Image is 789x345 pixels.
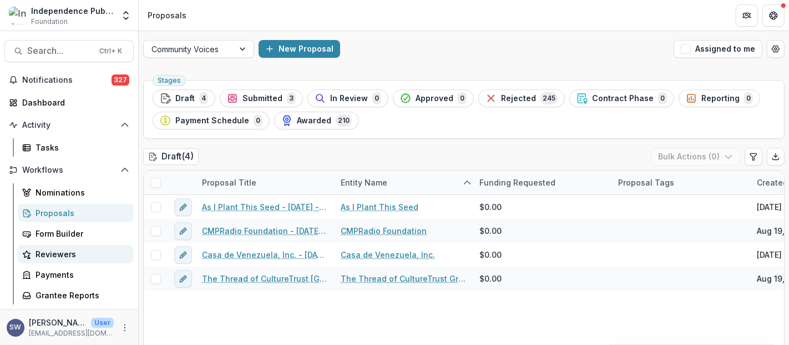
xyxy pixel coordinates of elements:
[473,171,611,194] div: Funding Requested
[330,94,368,103] span: In Review
[307,89,388,107] button: In Review0
[175,94,195,103] span: Draft
[4,40,134,62] button: Search...
[757,249,782,261] div: [DATE]
[18,286,134,304] a: Grantee Reports
[757,201,782,213] div: [DATE]
[10,324,22,331] div: Sherella Williams
[22,97,125,108] div: Dashboard
[341,249,435,261] a: Casa de Venezuela, Inc.
[29,328,114,338] p: [EMAIL_ADDRESS][DOMAIN_NAME]
[36,289,125,301] div: Grantee Reports
[202,225,327,237] a: CMPRadio Foundation - [DATE] - [DATE] Community Voices Application
[202,273,327,284] a: The Thread of CultureTrust [GEOGRAPHIC_DATA] - [DATE] - [DATE] Community Voices Application
[592,94,654,103] span: Contract Phase
[143,7,191,23] nav: breadcrumb
[478,89,565,107] button: Rejected245
[479,225,502,237] span: $0.00
[202,201,327,213] a: As I Plant This Seed - [DATE] - [DATE] Community Voices Application
[463,178,472,187] svg: sorted ascending
[479,273,502,284] span: $0.00
[18,138,134,157] a: Tasks
[767,40,785,58] button: Open table manager
[18,224,134,243] a: Form Builder
[736,4,758,27] button: Partners
[118,321,131,334] button: More
[473,177,562,188] div: Funding Requested
[22,121,116,130] span: Activity
[372,92,381,104] span: 0
[118,4,134,27] button: Open entity switcher
[341,273,466,284] a: The Thread of CultureTrust Greater [GEOGRAPHIC_DATA]
[334,177,394,188] div: Entity Name
[4,309,134,327] button: Open Documents
[22,76,112,85] span: Notifications
[195,171,334,194] div: Proposal Title
[259,40,340,58] button: New Proposal
[158,77,181,84] span: Stages
[36,207,125,219] div: Proposals
[195,177,263,188] div: Proposal Title
[679,89,760,107] button: Reporting0
[9,7,27,24] img: Independence Public Media Foundation
[4,116,134,134] button: Open Activity
[274,112,359,129] button: Awarded210
[4,161,134,179] button: Open Workflows
[297,116,331,126] span: Awarded
[97,45,124,57] div: Ctrl + K
[4,71,134,89] button: Notifications327
[174,222,192,240] button: edit
[479,201,502,213] span: $0.00
[174,198,192,216] button: edit
[220,89,303,107] button: Submitted3
[744,92,753,104] span: 0
[254,114,262,127] span: 0
[18,183,134,202] a: Nominations
[334,171,473,194] div: Entity Name
[199,92,208,104] span: 4
[393,89,474,107] button: Approved0
[202,249,327,261] a: Casa de Venezuela, Inc. - [DATE] - [DATE] Community Voices Application
[36,248,125,260] div: Reviewers
[701,94,740,103] span: Reporting
[651,148,740,166] button: Bulk Actions (0)
[36,269,125,281] div: Payments
[479,249,502,261] span: $0.00
[148,9,186,21] div: Proposals
[174,270,192,288] button: edit
[611,171,750,194] div: Proposal Tags
[18,204,134,222] a: Proposals
[767,148,785,166] button: Export table data
[458,92,467,104] span: 0
[29,317,87,328] p: [PERSON_NAME]
[91,318,114,328] p: User
[501,94,536,103] span: Rejected
[31,5,114,17] div: Independence Public Media Foundation
[18,266,134,284] a: Payments
[540,92,558,104] span: 245
[341,201,418,213] a: As I Plant This Seed
[416,94,453,103] span: Approved
[36,142,125,153] div: Tasks
[112,74,129,86] span: 327
[31,17,68,27] span: Foundation
[4,93,134,112] a: Dashboard
[242,94,282,103] span: Submitted
[287,92,296,104] span: 3
[36,228,125,239] div: Form Builder
[569,89,674,107] button: Contract Phase0
[174,246,192,264] button: edit
[153,112,270,129] button: Payment Schedule0
[175,116,249,126] span: Payment Schedule
[36,187,125,198] div: Nominations
[762,4,785,27] button: Get Help
[22,166,116,175] span: Workflows
[18,245,134,263] a: Reviewers
[336,114,352,127] span: 210
[658,92,667,104] span: 0
[674,40,762,58] button: Assigned to me
[745,148,762,166] button: Edit table settings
